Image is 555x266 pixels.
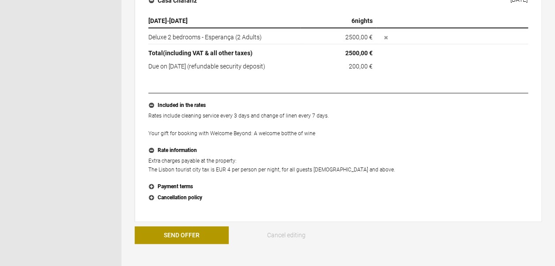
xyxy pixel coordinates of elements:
button: Payment terms [148,181,528,193]
p: Extra charges payable at the property: The Lisbon tourist city tax is EUR 4 per person per night,... [148,156,528,174]
button: Send Offer [135,226,229,244]
flynt-currency: 200,00 € [349,63,373,70]
th: - [148,14,300,28]
span: (including VAT & all other taxes) [163,49,253,57]
flynt-currency: 2500,00 € [345,49,373,57]
td: Deluxe 2 bedrooms - Esperança (2 Adults) [148,28,300,44]
button: Included in the rates [148,100,528,111]
span: [DATE] [169,17,188,24]
span: [DATE] [148,17,167,24]
p: Rates include cleaning service every 3 days and change of linen every 7 days. Your gift for booki... [148,111,528,138]
th: Total [148,44,300,60]
button: Cancellation policy [148,192,528,204]
button: Cancel editing [239,226,333,244]
flynt-currency: 2500,00 € [345,34,373,41]
button: Rate information [148,145,528,156]
td: Due on [DATE] (refundable security deposit) [148,60,300,71]
span: 6 [351,17,355,24]
th: nights [300,14,376,28]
